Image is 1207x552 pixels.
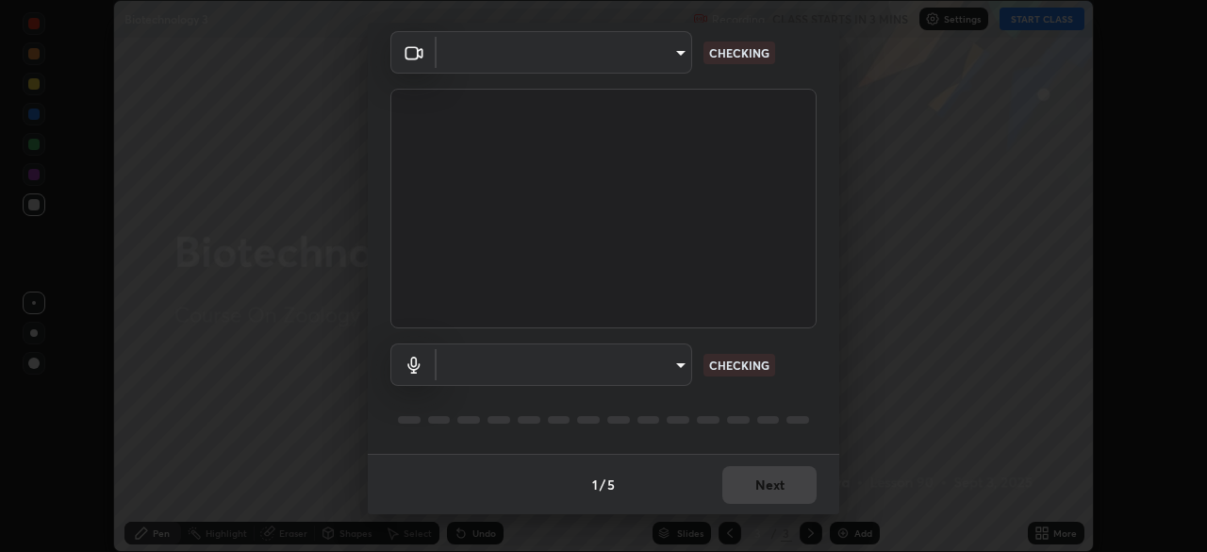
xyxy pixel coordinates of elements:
p: CHECKING [709,44,769,61]
div: ​ [437,31,692,74]
p: CHECKING [709,357,769,374]
h4: / [600,475,605,494]
div: ​ [437,343,692,386]
h4: 5 [607,475,615,494]
h4: 1 [592,475,598,494]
